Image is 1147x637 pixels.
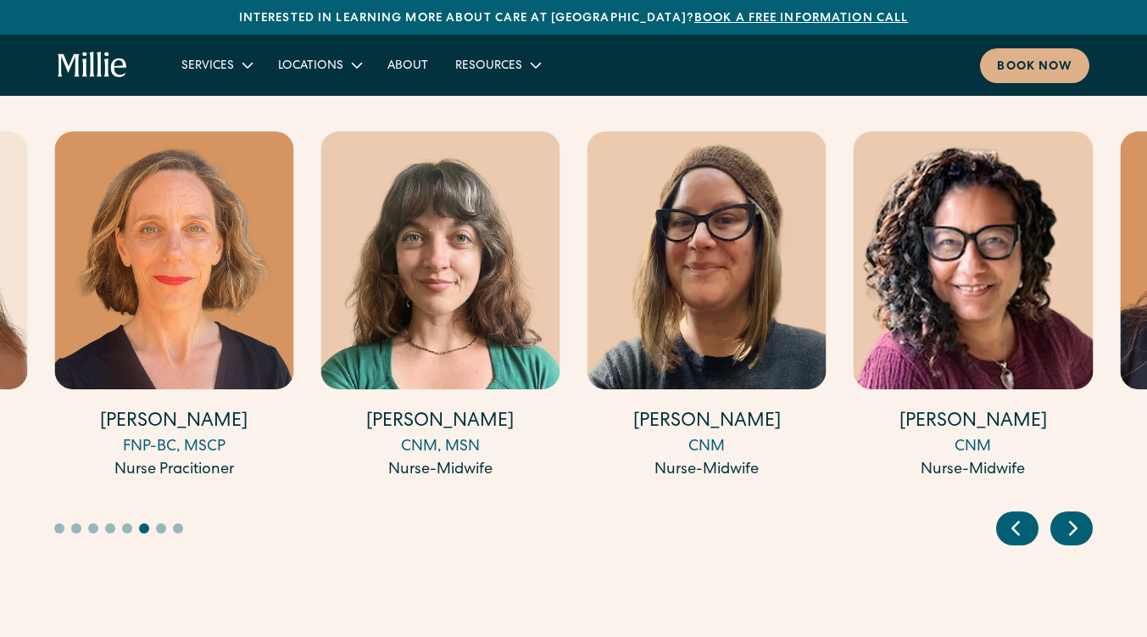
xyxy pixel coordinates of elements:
div: Previous slide [996,511,1038,545]
div: Resources [455,58,522,75]
h4: [PERSON_NAME] [54,410,293,436]
button: Go to slide 7 [156,523,166,534]
div: Locations [278,58,343,75]
div: Resources [442,51,553,79]
button: Go to slide 2 [71,523,81,534]
div: CNM, MSN [320,436,560,459]
button: Go to slide 5 [122,523,132,534]
div: Next slide [1050,511,1093,545]
button: Go to slide 1 [54,523,64,534]
div: Nurse-Midwife [854,459,1093,482]
div: 12 / 17 [320,131,560,484]
button: Go to slide 6 [139,523,149,534]
a: home [58,52,127,79]
div: Nurse-Midwife [587,459,827,482]
a: About [374,51,442,79]
div: Nurse Pracitioner [54,459,293,482]
a: Book now [980,48,1089,83]
div: 14 / 17 [854,131,1093,484]
div: 11 / 17 [54,131,293,484]
div: Nurse-Midwife [320,459,560,482]
a: Book a free information call [694,13,908,25]
h4: [PERSON_NAME] [854,410,1093,436]
a: [PERSON_NAME]FNP-BC, MSCPNurse Pracitioner [54,131,293,482]
div: CNM [587,436,827,459]
a: [PERSON_NAME]CNM, MSNNurse-Midwife [320,131,560,482]
a: [PERSON_NAME]CNMNurse-Midwife [587,131,827,482]
div: CNM [854,436,1093,459]
button: Go to slide 8 [173,523,183,534]
div: Book now [997,59,1072,76]
div: Services [181,58,234,75]
div: 13 / 17 [587,131,827,484]
h4: [PERSON_NAME] [587,410,827,436]
a: [PERSON_NAME]CNMNurse-Midwife [854,131,1093,482]
button: Go to slide 3 [88,523,98,534]
div: Locations [264,51,374,79]
h4: [PERSON_NAME] [320,410,560,436]
div: Services [168,51,264,79]
button: Go to slide 4 [105,523,115,534]
div: FNP-BC, MSCP [54,436,293,459]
